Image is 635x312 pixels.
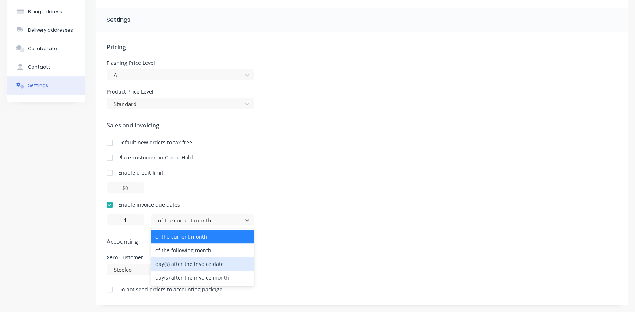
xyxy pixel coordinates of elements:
div: Product Price Level [107,89,254,94]
button: Billing address [7,3,85,21]
button: Collaborate [7,39,85,58]
div: Settings [28,82,48,89]
div: Xero Customer [107,255,254,260]
span: Sales and Invoicing [107,121,617,130]
div: day(s) after the invoice month [151,271,254,284]
div: of the following month [151,243,254,257]
input: 0 [107,214,144,225]
div: Delivery addresses [28,27,73,34]
div: Place customer on Credit Hold [118,154,193,161]
div: Billing address [28,8,62,15]
button: Settings [7,76,85,95]
input: $0 [107,182,144,193]
div: Do not send orders to accounting package [118,285,222,293]
div: of the current month [151,230,254,243]
div: Default new orders to tax free [118,139,192,146]
span: Accounting [107,237,617,246]
button: Contacts [7,58,85,76]
button: Delivery addresses [7,21,85,39]
div: day(s) after the invoice date [151,257,254,271]
div: Collaborate [28,45,57,52]
div: Contacts [28,64,51,70]
span: Pricing [107,43,617,52]
div: Settings [107,15,130,24]
div: Flashing Price Level [107,60,254,66]
div: Enable credit limit [118,169,163,176]
div: Enable invoice due dates [118,201,180,208]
